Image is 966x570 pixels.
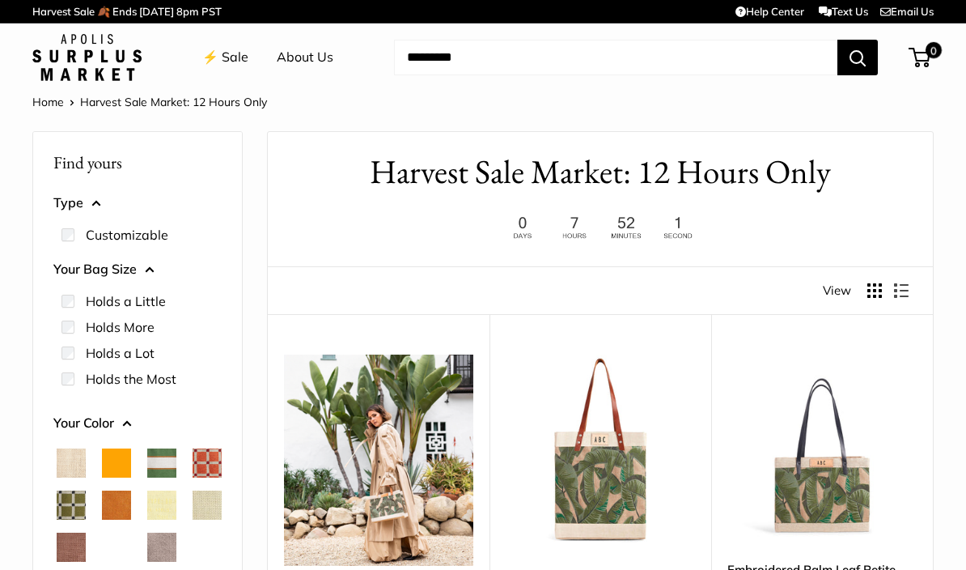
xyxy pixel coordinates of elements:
[86,343,155,363] label: Holds a Lot
[837,40,878,75] button: Search
[735,5,804,18] a: Help Center
[193,449,222,478] button: Chenille Window Brick
[102,533,131,562] button: Palm Leaf
[147,491,176,520] button: Daisy
[102,449,131,478] button: Orange
[53,191,222,215] button: Type
[102,491,131,520] button: Cognac
[147,533,176,562] button: Taupe
[32,91,267,113] nav: Breadcrumb
[506,355,695,544] img: Embroidered Palm Leaf Market Tote
[823,279,851,302] span: View
[147,449,176,478] button: Court Green
[86,291,166,311] label: Holds a Little
[86,369,176,389] label: Holds the Most
[53,147,222,178] p: Find yours
[926,42,942,58] span: 0
[499,212,701,244] img: 12 hours only. Ends at 8pm
[284,355,473,565] img: Palm Embroidery is a coastal welcome—made for crisp fall retreats, thoughtful room surprises, and...
[57,533,86,562] button: Mustang
[277,45,333,70] a: About Us
[32,34,142,81] img: Apolis: Surplus Market
[880,5,934,18] a: Email Us
[57,449,86,478] button: Natural
[394,40,837,75] input: Search...
[80,95,267,109] span: Harvest Sale Market: 12 Hours Only
[292,148,909,196] h1: Harvest Sale Market: 12 Hours Only
[867,283,882,298] button: Display products as grid
[193,491,222,520] button: Mint Sorbet
[86,317,155,337] label: Holds More
[506,355,695,544] a: Embroidered Palm Leaf Market Totedescription_A multi-layered motif with eight varying thread colors.
[53,257,222,282] button: Your Bag Size
[32,95,64,109] a: Home
[53,411,222,436] button: Your Color
[86,225,168,245] label: Customizable
[57,491,86,520] button: Chenille Window Sage
[910,48,930,67] a: 0
[727,355,917,544] img: description_Each bag takes 8-hours to handcraft thanks to our artisan cooperative.
[894,283,909,298] button: Display products as list
[727,355,917,544] a: description_Each bag takes 8-hours to handcraft thanks to our artisan cooperative.description_A m...
[819,5,868,18] a: Text Us
[202,45,248,70] a: ⚡️ Sale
